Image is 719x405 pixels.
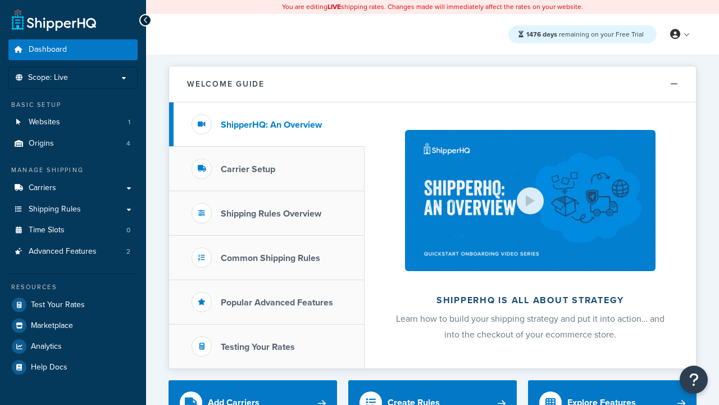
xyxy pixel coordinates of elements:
[8,295,138,315] a: Test Your Rates
[31,363,67,372] span: Help Docs
[126,226,130,235] span: 0
[8,199,138,220] a: Shipping Rules
[680,366,708,394] button: Open Resource Center
[8,220,138,241] a: Time Slots0
[128,118,130,127] span: 1
[394,295,666,305] h2: ShipperHQ is all about strategy
[8,39,138,60] a: Dashboard
[8,133,138,154] li: Origins
[221,209,321,219] h3: Shipping Rules Overview
[8,241,138,262] li: Advanced Features
[8,336,138,357] a: Analytics
[29,118,60,127] span: Websites
[8,165,138,175] div: Manage Shipping
[126,247,130,256] span: 2
[221,298,333,308] h3: Popular Advanced Features
[8,133,138,154] a: Origins4
[28,73,68,83] span: Scope: Live
[126,139,130,148] span: 4
[31,321,73,331] span: Marketplace
[8,316,138,336] a: Marketplace
[8,282,138,292] div: Resources
[187,80,265,88] h2: Welcome Guide
[29,183,56,193] span: Carriers
[221,253,320,263] h3: Common Shipping Rules
[526,29,644,39] span: remaining on your Free Trial
[29,139,54,148] span: Origins
[29,205,81,214] span: Shipping Rules
[29,45,67,55] span: Dashboard
[8,178,138,199] a: Carriers
[29,247,97,256] span: Advanced Features
[221,342,295,352] h3: Testing Your Rates
[8,100,138,110] div: Basic Setup
[8,112,138,133] a: Websites1
[8,112,138,133] li: Websites
[327,2,341,12] b: LIVE
[8,241,138,262] a: Advanced Features2
[8,220,138,241] li: Time Slots
[221,120,322,130] h3: ShipperHQ: An Overview
[29,226,65,235] span: Time Slots
[396,312,665,341] span: Learn how to build your shipping strategy and put it into action… and into the checkout of your e...
[526,29,557,39] strong: 1476 days
[31,300,85,310] span: Test Your Rates
[169,66,696,102] button: Welcome Guide
[8,357,138,377] a: Help Docs
[405,130,656,271] img: ShipperHQ is all about strategy
[221,164,275,174] h3: Carrier Setup
[31,342,62,352] span: Analytics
